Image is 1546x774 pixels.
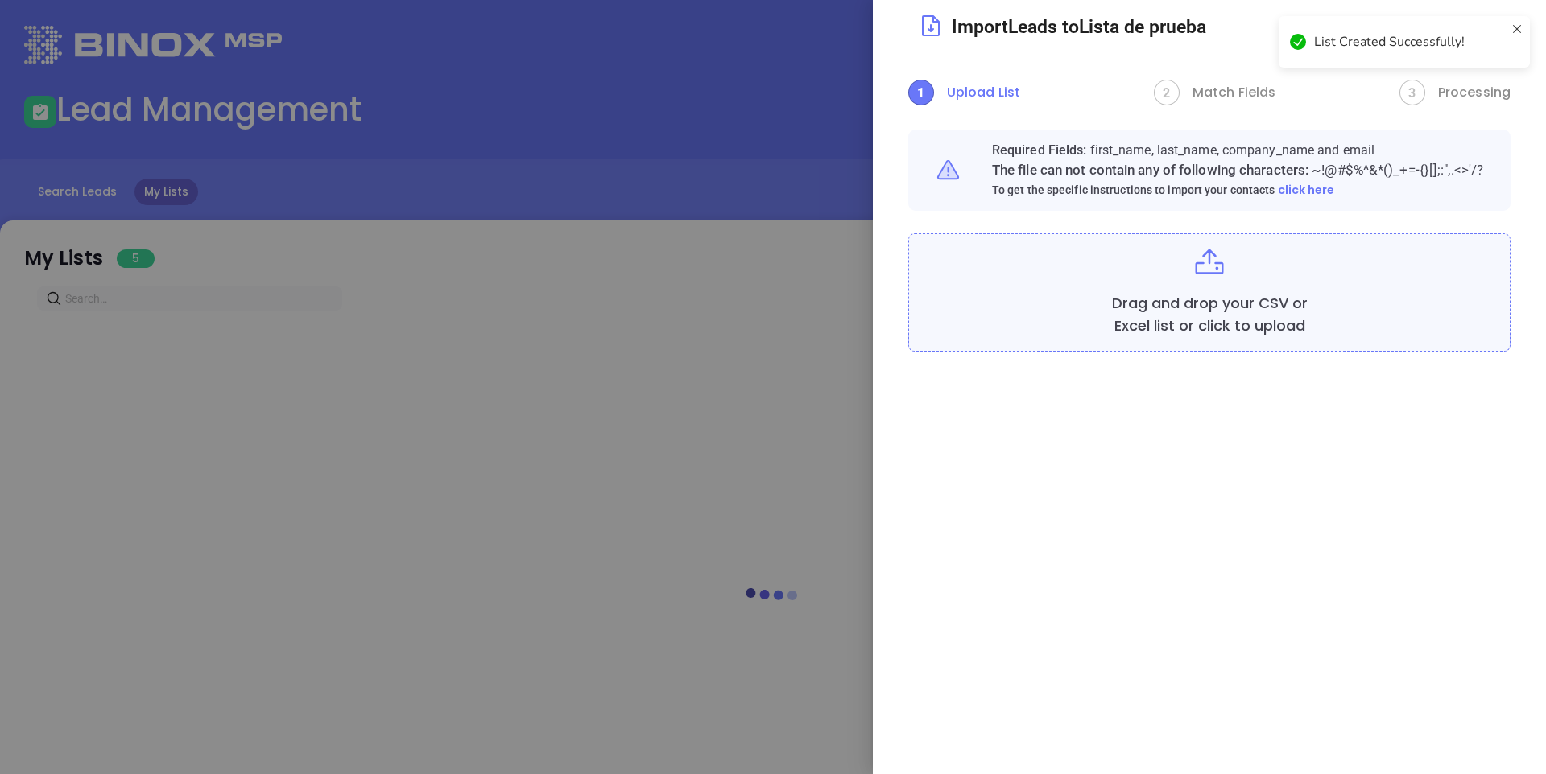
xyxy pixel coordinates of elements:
[992,142,1483,159] p: Required Fields:
[1312,162,1483,178] span: ~!@#$%^&*()_+=-{}[];:",.<>'/?
[1114,315,1305,336] span: Excel list or click to upload
[952,16,1206,38] span: Import Leads to Lista de prueba
[1438,83,1511,101] span: Processing
[1112,293,1308,313] span: Drag and drop your CSV or
[1193,83,1275,101] span: Match Fields
[1163,85,1170,101] span: 2
[992,182,1483,199] p: To get the specific instructions to import your contacts
[1408,85,1416,101] span: 3
[1278,182,1335,198] a: click here
[917,85,924,101] span: 1
[909,234,1510,351] span: Drag and drop your CSV orExcel list or click to upload
[1314,32,1506,51] div: List Created Successfully!
[1090,142,1375,158] span: first_name, last_name, company_name and email
[992,162,1483,179] p: The file can not contain any of following characters:
[947,83,1020,101] span: Upload List
[892,20,911,39] button: Close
